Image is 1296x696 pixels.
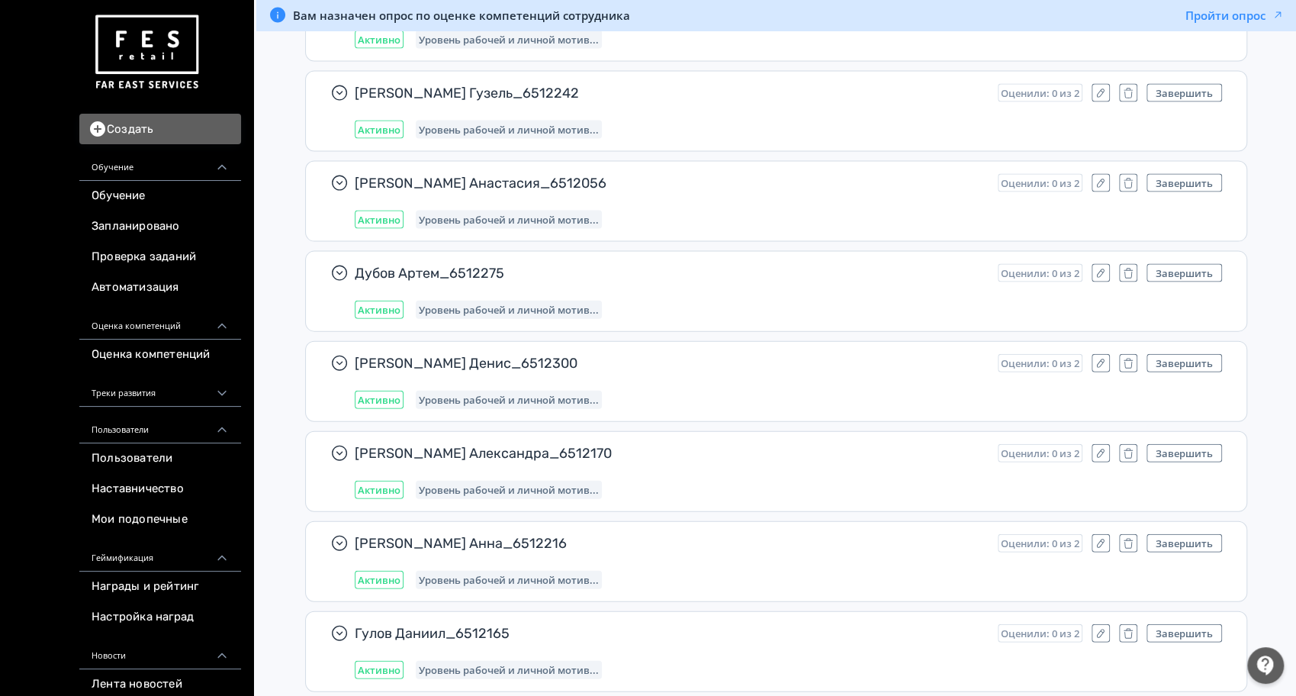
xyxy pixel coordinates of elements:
span: [PERSON_NAME] Александра_6512170 [355,444,986,462]
span: Оценили: 0 из 2 [1001,267,1079,279]
span: Уровень рабочей и личной мотивации [419,214,599,226]
button: Завершить [1146,354,1222,372]
span: Активно [358,664,400,676]
a: Мои подопечные [79,504,241,535]
div: Оценка компетенций [79,303,241,340]
img: https://files.teachbase.ru/system/account/57463/logo/medium-936fc5084dd2c598f50a98b9cbe0469a.png [92,9,201,95]
button: Завершить [1146,534,1222,553]
a: Запланировано [79,211,241,242]
span: Оценили: 0 из 2 [1001,87,1079,99]
span: Оценили: 0 из 2 [1001,357,1079,369]
div: Обучение [79,144,241,181]
span: Дубов Артем_6512275 [355,264,986,282]
span: Уровень рабочей и личной мотивации [419,304,599,316]
button: Завершить [1146,84,1222,102]
span: Уровень рабочей и личной мотивации [419,34,599,46]
button: Пройти опрос [1185,8,1284,23]
span: Активно [358,304,400,316]
span: Вам назначен опрос по оценке компетенций сотрудника [293,8,630,23]
span: Активно [358,394,400,406]
div: Геймификация [79,535,241,572]
span: Оценили: 0 из 2 [1001,447,1079,459]
a: Пользователи [79,443,241,474]
span: [PERSON_NAME] Гузель_6512242 [355,84,986,102]
button: Завершить [1146,264,1222,282]
span: Активно [358,574,400,586]
span: Уровень рабочей и личной мотивации [419,574,599,586]
div: Треки развития [79,370,241,407]
span: [PERSON_NAME] Анастасия_6512056 [355,174,986,192]
span: [PERSON_NAME] Денис_6512300 [355,354,986,372]
a: Обучение [79,181,241,211]
span: Активно [358,484,400,496]
button: Завершить [1146,624,1222,643]
a: Проверка заданий [79,242,241,272]
button: Создать [79,114,241,144]
span: Оценили: 0 из 2 [1001,177,1079,189]
a: Автоматизация [79,272,241,303]
span: Активно [358,34,400,46]
span: Уровень рабочей и личной мотивации [419,394,599,406]
span: Уровень рабочей и личной мотивации [419,484,599,496]
span: Оценили: 0 из 2 [1001,627,1079,640]
span: Оценили: 0 из 2 [1001,537,1079,549]
span: Активно [358,124,400,136]
span: [PERSON_NAME] Анна_6512216 [355,534,986,553]
div: Новости [79,633,241,669]
a: Оценка компетенций [79,340,241,370]
span: Уровень рабочей и личной мотивации [419,124,599,136]
button: Завершить [1146,174,1222,192]
button: Завершить [1146,444,1222,462]
a: Награды и рейтинг [79,572,241,602]
span: Гулов Даниил_6512165 [355,624,986,643]
a: Наставничество [79,474,241,504]
a: Настройка наград [79,602,241,633]
div: Пользователи [79,407,241,443]
span: Уровень рабочей и личной мотивации [419,664,599,676]
span: Активно [358,214,400,226]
